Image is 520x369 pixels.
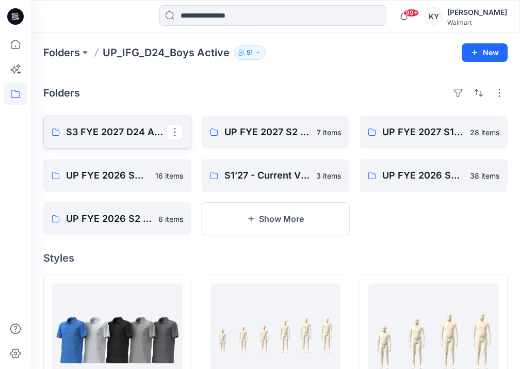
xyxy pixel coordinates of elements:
[202,159,350,192] a: S1’27 - Current VS new ASTM comparison3 items
[43,116,191,149] a: S3 FYE 2027 D24 Active
[158,214,183,224] p: 6 items
[43,159,191,192] a: UP FYE 2026 S4 Boys Active16 items
[202,116,350,149] a: UP FYE 2027 S2 Boys Active7 items
[224,125,311,139] p: UP FYE 2027 S2 Boys Active
[224,168,311,183] p: S1’27 - Current VS new ASTM comparison
[317,127,341,138] p: 7 items
[234,45,266,60] button: 51
[155,170,183,181] p: 16 items
[447,19,507,26] div: Walmart
[470,170,499,181] p: 38 items
[382,125,464,139] p: UP FYE 2027 S1 Boys Active
[66,212,152,226] p: UP FYE 2026 S2 Boys Active
[43,45,80,60] a: Folders
[360,116,508,149] a: UP FYE 2027 S1 Boys Active28 items
[470,127,499,138] p: 28 items
[202,202,350,235] button: Show More
[382,168,464,183] p: UP FYE 2026 S3 Boys Active
[425,7,443,26] div: KY
[462,43,508,62] button: New
[43,87,80,99] h4: Folders
[403,9,419,17] span: 99+
[316,170,341,181] p: 3 items
[247,47,253,58] p: 51
[360,159,508,192] a: UP FYE 2026 S3 Boys Active38 items
[103,45,230,60] p: UP_IFG_D24_Boys Active
[43,252,508,264] h4: Styles
[66,168,149,183] p: UP FYE 2026 S4 Boys Active
[66,125,167,139] p: S3 FYE 2027 D24 Active
[447,6,507,19] div: [PERSON_NAME]
[43,202,191,235] a: UP FYE 2026 S2 Boys Active6 items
